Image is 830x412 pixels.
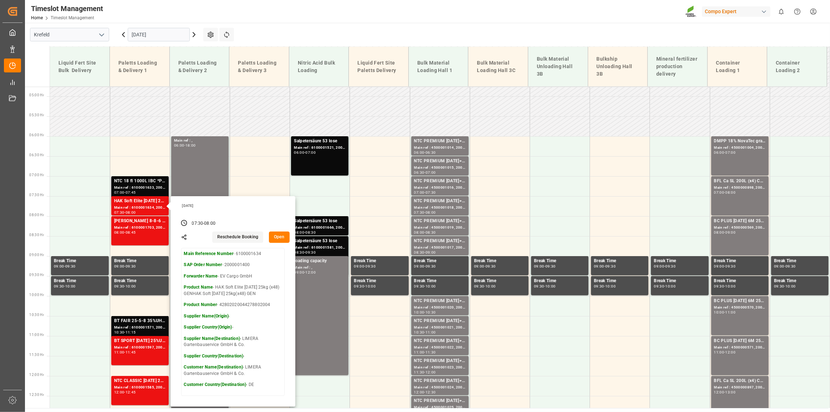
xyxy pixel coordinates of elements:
div: 08:00 [714,231,724,234]
div: 07:30 [426,191,436,194]
span: 12:30 Hr [29,393,44,397]
div: 12:00 [426,371,436,374]
div: Main ref : 6100001585, 2000001263 [114,385,166,391]
div: 09:30 [774,285,784,288]
div: - [484,265,485,268]
div: Main ref : 4500001019, 2000001045 [414,225,466,231]
div: 09:30 [605,265,616,268]
button: open menu [96,29,107,40]
div: NTC PREMIUM [DATE]+3+TE BULK [414,317,466,325]
div: 06:00 [414,151,424,154]
div: - [64,285,65,288]
div: Bulk Material Loading Hall 1 [414,56,463,77]
div: - [64,265,65,268]
div: - [304,251,305,254]
div: 08:30 [294,251,304,254]
div: 07:00 [305,151,316,154]
div: Compo Expert [702,6,770,17]
button: Reschedule Booking [212,232,263,243]
div: Break Time [354,258,406,265]
div: 07:00 [725,151,736,154]
div: 11:00 [114,351,124,354]
div: - [544,265,545,268]
div: - [124,285,125,288]
div: - [424,211,425,214]
div: 07:45 [126,191,136,194]
div: Main ref : 4500001017, 2000001045 [414,245,466,251]
div: Salpetersäure 53 lose [294,238,346,245]
strong: Forwarder Name [184,274,218,279]
div: - [664,265,665,268]
div: Bulk Material Loading Hall 3C [474,56,522,77]
p: - LIMERA Gartenbauservice GmbH & Co. [184,364,282,377]
div: Main ref : 4500000569, 2000000524 [714,225,766,231]
div: Paletts Loading & Delivery 1 [116,56,164,77]
div: Timeslot Management [31,3,103,14]
div: 09:30 [594,285,604,288]
div: Paletts Loading & Delivery 3 [235,56,283,77]
div: 12:30 [426,391,436,394]
div: Main ref : 4500001021, 2000001045 [414,325,466,331]
div: - [784,265,785,268]
span: 08:30 Hr [29,233,44,237]
div: 10:00 [725,285,736,288]
div: [PERSON_NAME] 8-8-6 20L (x48) DE,ENTPL N 12-4-6 25kg (x40) D,A,CHBT FAIR 25-5-8 35%UH 3M 25kg (x4... [114,218,166,225]
div: 08:00 [204,220,215,227]
div: Main ref : 4500001023, 2000001045 [414,365,466,371]
p: - DE [184,382,282,388]
div: 11:45 [126,351,136,354]
div: - [424,311,425,314]
div: BFL Ca SL 200L (x4) CL,ES,LAT MTO [714,377,766,385]
div: 18:00 [185,144,196,147]
div: 09:30 [354,285,364,288]
div: 07:00 [426,171,436,174]
div: - [203,220,204,227]
div: - [424,391,425,394]
div: Main ref : 6100001597, 2000000945 [114,345,166,351]
div: 12:00 [414,391,424,394]
p: - [184,353,282,360]
div: Salpetersäure 53 lose [294,218,346,225]
div: Break Time [654,258,706,265]
p: - [184,324,282,331]
div: Break Time [594,258,646,265]
div: NTC PREMIUM [DATE]+3+TE BULK [414,337,466,345]
div: Break Time [714,258,766,265]
strong: Product Name [184,285,213,290]
a: Home [31,15,43,20]
div: - [364,265,365,268]
span: 11:00 Hr [29,333,44,337]
div: 08:30 [426,231,436,234]
div: - [604,265,605,268]
div: - [184,144,185,147]
div: 09:00 [714,265,724,268]
div: Main ref : , [174,138,226,144]
div: - [724,311,725,314]
div: 09:00 [474,265,484,268]
div: - [424,171,425,174]
div: Main ref : 4500001020, 2000001045 [414,305,466,311]
div: 06:00 [174,144,184,147]
div: - [424,265,425,268]
div: NTC PREMIUM [DATE]+3+TE BULK [414,397,466,405]
div: 09:30 [366,265,376,268]
div: Mineral fertilizer production delivery [653,52,702,81]
div: 10:00 [426,285,436,288]
p: - [184,313,282,320]
div: 09:00 [54,265,64,268]
div: - [604,285,605,288]
div: 08:00 [414,231,424,234]
div: - [124,231,125,234]
span: 05:00 Hr [29,93,44,97]
div: - [724,351,725,354]
div: 10:00 [485,285,496,288]
div: 07:30 [114,211,124,214]
div: Main ref : 6100001571, 2000001241 [114,325,166,331]
button: Open [269,232,290,243]
strong: Supplier Country(Destination) [184,353,244,358]
div: 07:30 [414,211,424,214]
div: - [124,211,125,214]
strong: Customer Name(Destination) [184,365,243,370]
div: Break Time [654,278,706,285]
div: Break Time [54,258,106,265]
